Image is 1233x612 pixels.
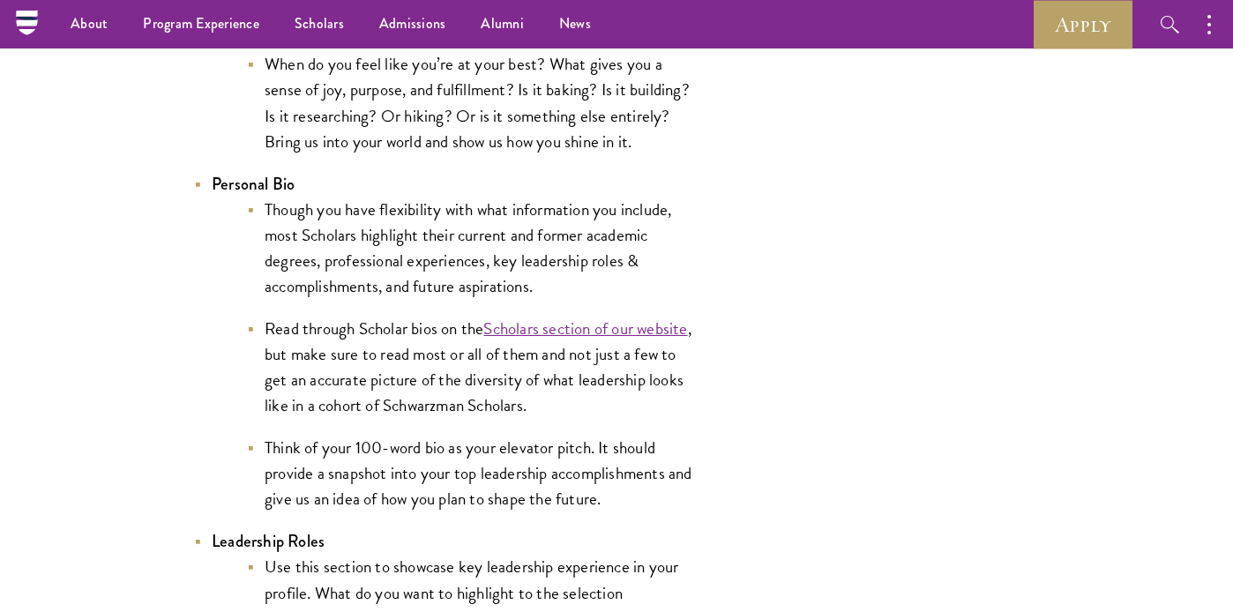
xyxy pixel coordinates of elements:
[247,435,697,511] li: Think of your 100-word bio as your elevator pitch. It should provide a snapshot into your top lea...
[247,316,697,418] li: Read through Scholar bios on the , but make sure to read most or all of them and not just a few t...
[212,172,295,196] strong: Personal Bio
[247,51,697,153] li: When do you feel like you’re at your best? What gives you a sense of joy, purpose, and fulfillmen...
[483,316,687,341] a: Scholars section of our website
[212,529,325,553] strong: Leadership Roles
[247,197,697,299] li: Though you have flexibility with what information you include, most Scholars highlight their curr...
